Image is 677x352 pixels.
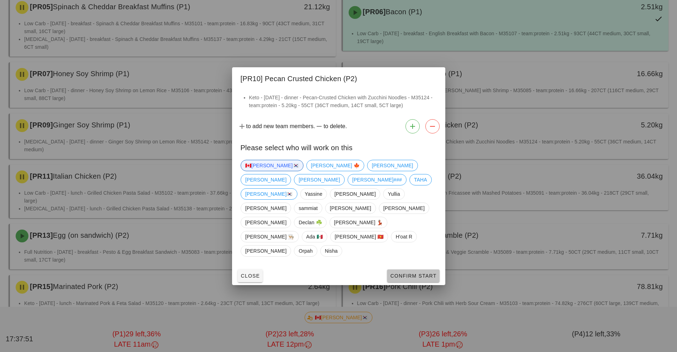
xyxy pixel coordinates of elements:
div: [PR10] Pecan Crusted Chicken (P2) [232,67,445,88]
span: [PERSON_NAME] [330,203,371,214]
div: to add new team members. to delete. [232,116,445,136]
span: [PERSON_NAME] [383,203,424,214]
span: Ada 🇲🇽 [306,231,322,242]
span: Nisha [324,246,337,256]
span: sammiat [299,203,318,214]
span: [PERSON_NAME]🇰🇷 [245,189,293,199]
span: [PERSON_NAME] [299,174,340,185]
span: Confirm Start [390,273,436,279]
span: [PERSON_NAME] [372,160,413,171]
li: Keto - [DATE] - dinner - Pecan-Crusted Chicken with Zucchini Noodles - M35124 - team:protein - 5.... [249,94,437,109]
span: Yassine [305,189,322,199]
span: H'oat R [396,231,412,242]
span: [PERSON_NAME] 🇻🇳 [334,231,383,242]
span: [PERSON_NAME] 💃🏽 [334,217,383,228]
button: Confirm Start [387,269,439,282]
span: [PERSON_NAME] 👨🏼‍🍳 [245,231,294,242]
span: Close [241,273,260,279]
span: TAHA [414,174,427,185]
span: [PERSON_NAME] [245,246,286,256]
span: [PERSON_NAME] [245,217,286,228]
span: [PERSON_NAME] 🍁 [311,160,360,171]
span: 🇨🇦[PERSON_NAME]🇰🇷 [245,160,299,171]
span: Yullia [388,189,400,199]
span: Declan ☘️ [299,217,322,228]
span: Orpah [299,246,312,256]
span: [PERSON_NAME] [334,189,376,199]
span: [PERSON_NAME]### [352,174,402,185]
button: Close [238,269,263,282]
div: Please select who will work on this [232,136,445,157]
span: [PERSON_NAME] [245,203,286,214]
span: [PERSON_NAME] [245,174,286,185]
